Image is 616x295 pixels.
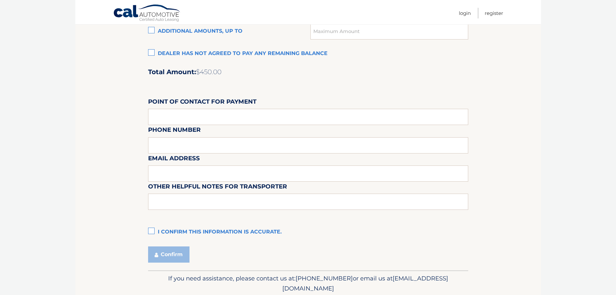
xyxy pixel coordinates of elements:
[148,25,311,38] label: Additional amounts, up to
[148,246,189,263] button: Confirm
[148,153,200,165] label: Email Address
[148,47,468,60] label: Dealer has not agreed to pay any remaining balance
[459,8,471,18] a: Login
[148,68,468,76] h2: Total Amount:
[310,23,468,40] input: Maximum Amount
[485,8,503,18] a: Register
[152,273,464,294] p: If you need assistance, please contact us at: or email us at
[196,68,222,76] span: $450.00
[148,182,287,194] label: Other helpful notes for transporter
[113,4,181,23] a: Cal Automotive
[148,226,468,239] label: I confirm this information is accurate.
[148,97,256,109] label: Point of Contact for Payment
[296,275,353,282] span: [PHONE_NUMBER]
